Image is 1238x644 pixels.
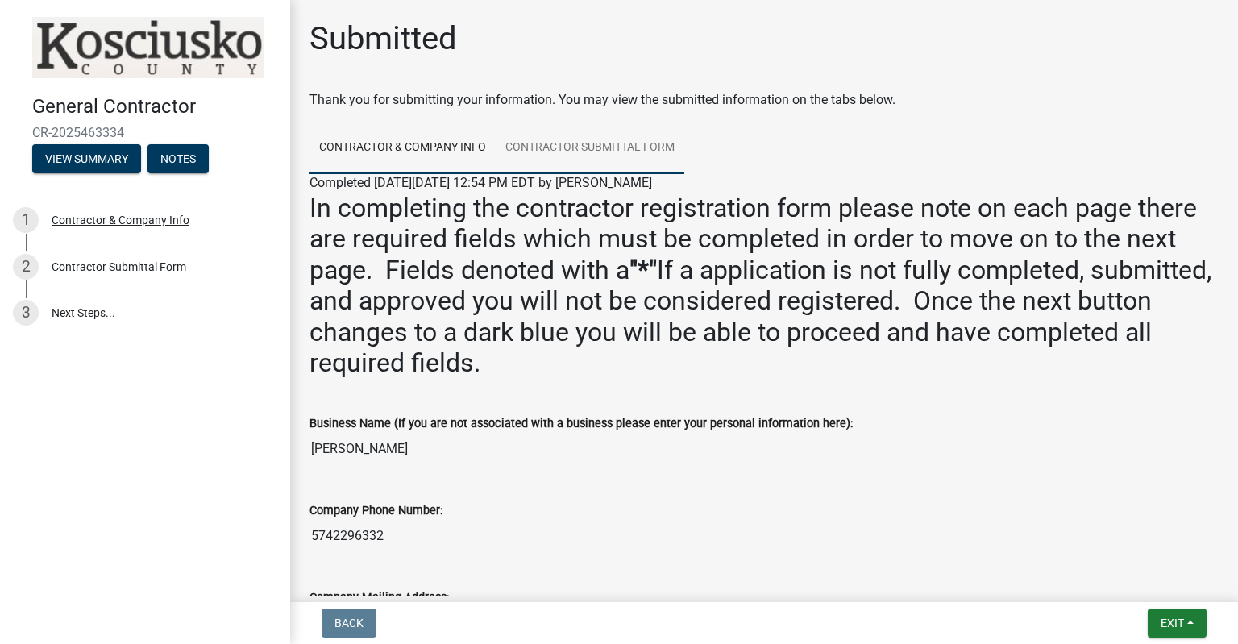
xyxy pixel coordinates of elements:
label: Company Mailing Address: [309,592,449,604]
span: CR-2025463334 [32,125,258,140]
span: Exit [1161,617,1184,629]
span: Back [334,617,364,629]
div: 2 [13,254,39,280]
div: 1 [13,207,39,233]
button: Exit [1148,609,1207,638]
div: 3 [13,300,39,326]
div: Thank you for submitting your information. You may view the submitted information on the tabs below. [309,90,1219,110]
span: Completed [DATE][DATE] 12:54 PM EDT by [PERSON_NAME] [309,175,652,190]
a: Contractor & Company Info [309,123,496,174]
label: Business Name (If you are not associated with a business please enter your personal information h... [309,418,853,430]
a: Contractor Submittal Form [496,123,684,174]
div: Contractor Submittal Form [52,261,186,272]
h2: In completing the contractor registration form please note on each page there are required fields... [309,193,1219,378]
button: Notes [147,144,209,173]
label: Company Phone Number: [309,505,442,517]
wm-modal-confirm: Notes [147,153,209,166]
button: Back [322,609,376,638]
wm-modal-confirm: Summary [32,153,141,166]
button: View Summary [32,144,141,173]
h4: General Contractor [32,95,277,118]
div: Contractor & Company Info [52,214,189,226]
img: Kosciusko County, Indiana [32,17,264,78]
h1: Submitted [309,19,457,58]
